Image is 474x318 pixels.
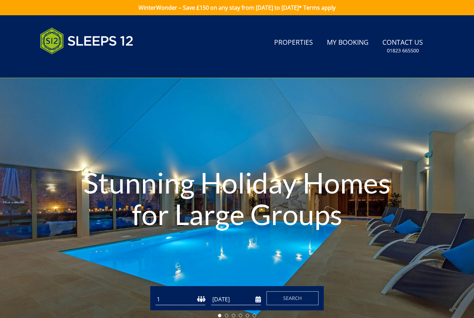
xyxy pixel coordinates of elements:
[380,35,426,58] a: Contact Us01823 665500
[211,294,261,305] input: Arrival Date
[387,47,419,54] small: 01823 665500
[266,291,319,305] button: Search
[40,24,134,58] img: Sleeps 12
[324,35,371,51] a: My Booking
[36,62,109,68] iframe: Customer reviews powered by Trustpilot
[283,295,302,301] span: Search
[71,153,403,243] h1: Stunning Holiday Homes for Large Groups
[271,35,316,51] a: Properties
